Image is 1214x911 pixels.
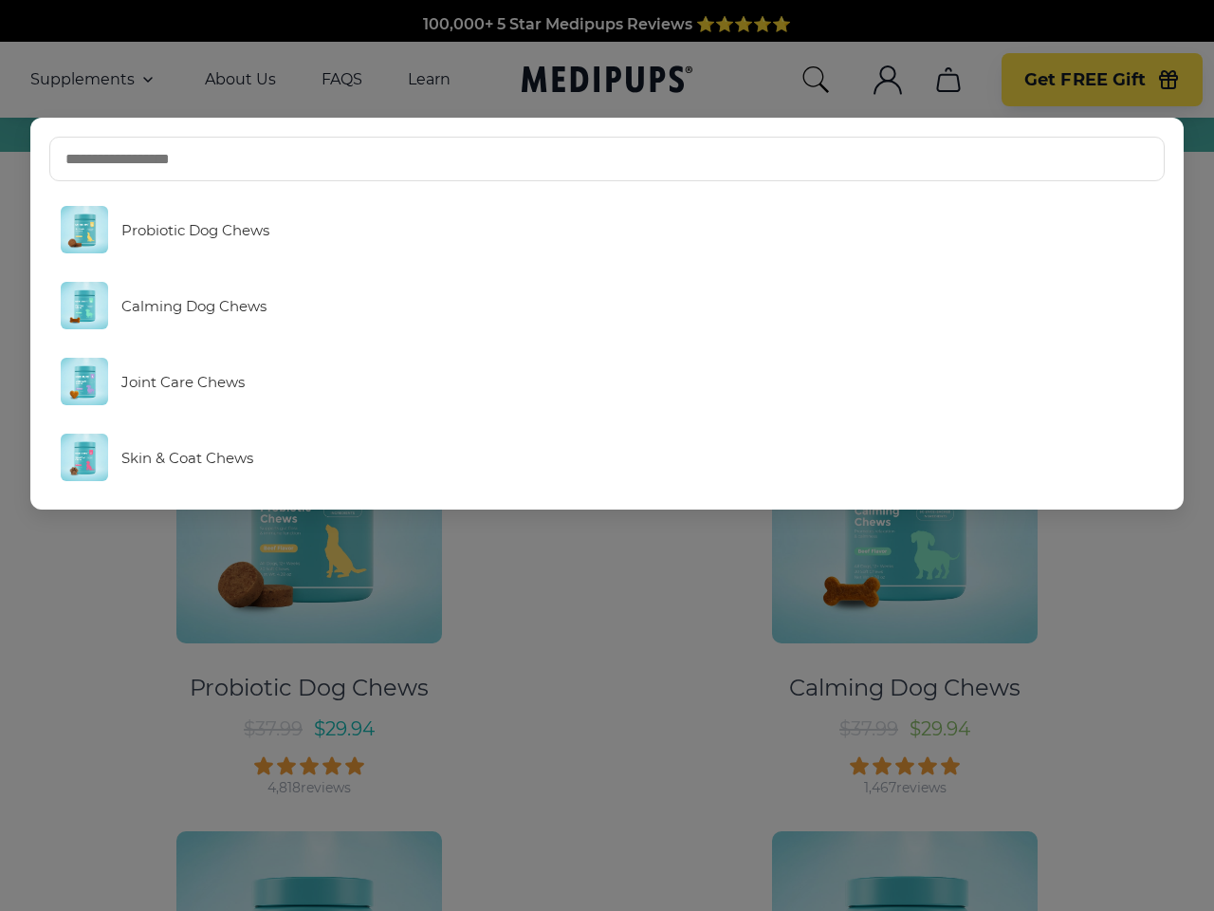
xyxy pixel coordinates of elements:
a: Calming Dog Chews [49,272,1165,339]
span: Probiotic Dog Chews [121,221,269,239]
img: Calming Dog Chews [61,282,108,329]
a: Joint Care Chews [49,348,1165,415]
a: Skin & Coat Chews [49,424,1165,491]
img: Joint Care Chews [61,358,108,405]
img: Skin & Coat Chews [61,434,108,481]
span: Joint Care Chews [121,373,245,391]
a: Probiotic Dog Chews [49,196,1165,263]
img: Probiotic Dog Chews [61,206,108,253]
span: Calming Dog Chews [121,297,267,315]
span: Skin & Coat Chews [121,449,253,467]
